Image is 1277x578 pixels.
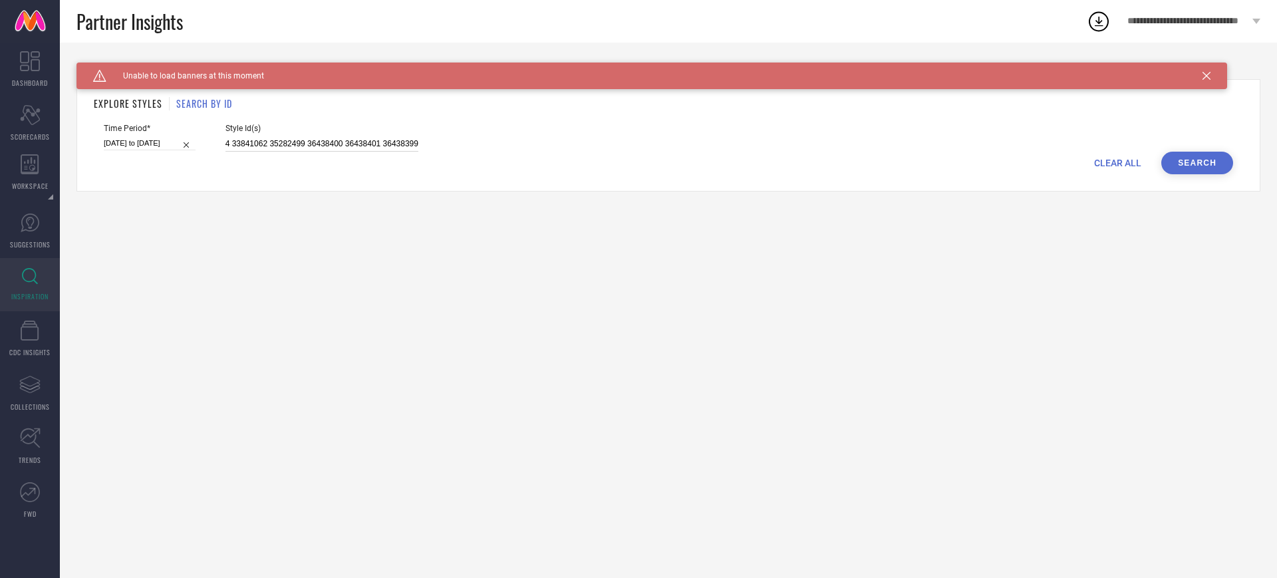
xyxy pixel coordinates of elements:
[1094,158,1141,168] span: CLEAR ALL
[12,181,49,191] span: WORKSPACE
[176,96,232,110] h1: SEARCH BY ID
[225,124,418,133] span: Style Id(s)
[24,509,37,519] span: FWD
[76,8,183,35] span: Partner Insights
[94,96,162,110] h1: EXPLORE STYLES
[11,402,50,412] span: COLLECTIONS
[11,132,50,142] span: SCORECARDS
[104,136,196,150] input: Select time period
[106,71,264,80] span: Unable to load banners at this moment
[10,239,51,249] span: SUGGESTIONS
[11,291,49,301] span: INSPIRATION
[9,347,51,357] span: CDC INSIGHTS
[1161,152,1233,174] button: Search
[19,455,41,465] span: TRENDS
[1087,9,1111,33] div: Open download list
[12,78,48,88] span: DASHBOARD
[225,136,418,152] input: Enter comma separated style ids e.g. 12345, 67890
[104,124,196,133] span: Time Period*
[76,63,1260,72] div: Back TO Dashboard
